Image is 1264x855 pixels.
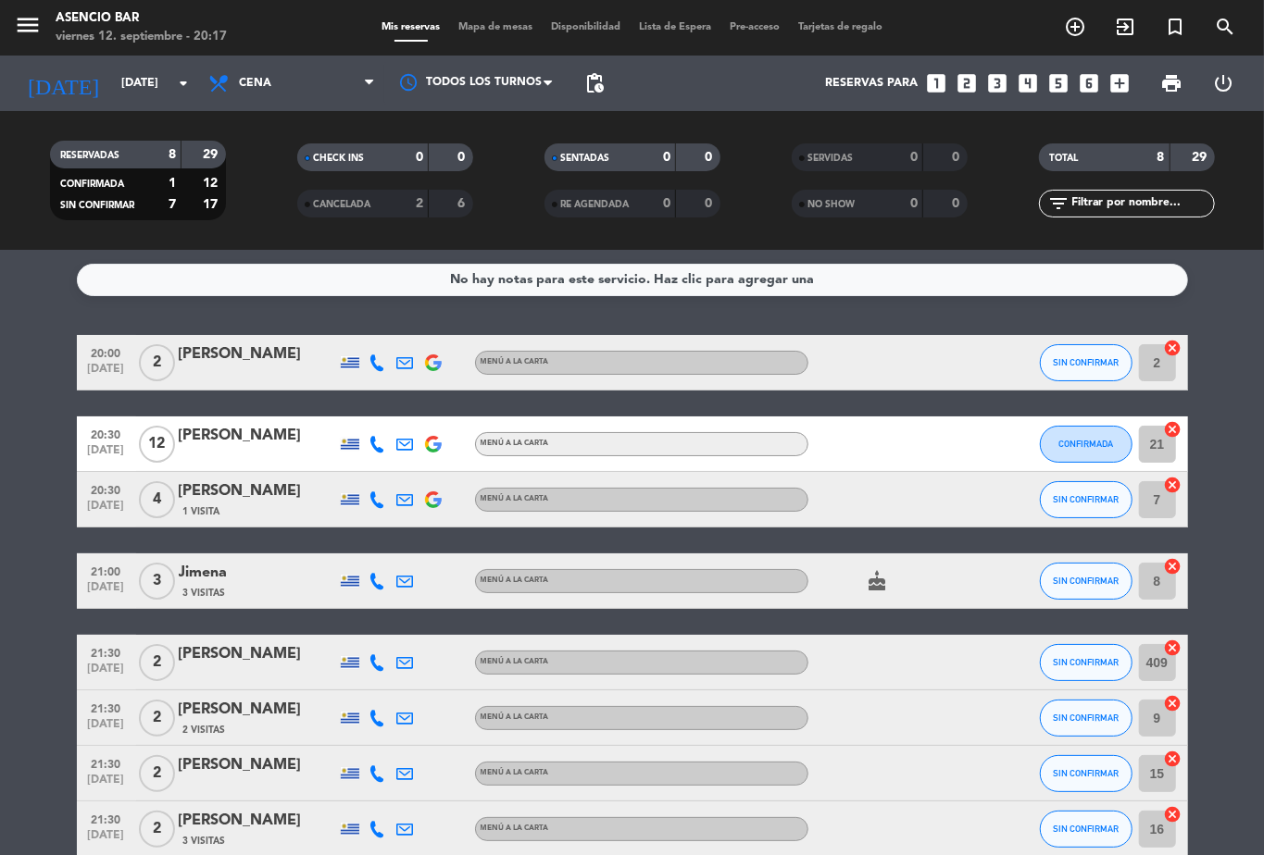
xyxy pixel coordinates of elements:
[952,197,963,210] strong: 0
[416,151,423,164] strong: 0
[1040,755,1133,792] button: SIN CONFIRMAR
[1070,193,1214,214] input: Filtrar por nombre...
[1017,71,1041,95] i: looks_4
[83,808,130,829] span: 21:30
[561,154,610,163] span: SENTADAS
[139,700,175,737] span: 2
[449,22,542,32] span: Mapa de mesas
[179,424,336,448] div: [PERSON_NAME]
[179,809,336,833] div: [PERSON_NAME]
[183,834,226,849] span: 3 Visitas
[83,423,130,444] span: 20:30
[314,200,371,209] span: CANCELADA
[808,200,856,209] span: NO SHOW
[1164,750,1183,768] i: cancel
[1040,344,1133,381] button: SIN CONFIRMAR
[169,198,176,211] strong: 7
[139,481,175,518] span: 4
[1214,16,1236,38] i: search
[1164,339,1183,357] i: cancel
[183,504,220,519] span: 1 Visita
[986,71,1010,95] i: looks_3
[61,151,120,160] span: RESERVADAS
[139,644,175,681] span: 2
[481,713,549,721] span: Menú a la carta
[179,642,336,666] div: [PERSON_NAME]
[83,641,130,663] span: 21:30
[83,718,130,739] span: [DATE]
[183,723,226,737] span: 2 Visitas
[14,63,112,104] i: [DATE]
[457,151,469,164] strong: 0
[14,11,42,45] button: menu
[1040,644,1133,681] button: SIN CONFIRMAR
[1213,72,1235,94] i: power_settings_new
[1164,16,1186,38] i: turned_in_not
[425,436,442,452] img: google-logo.png
[583,72,606,94] span: pending_actions
[1048,192,1070,215] i: filter_list
[83,752,130,774] span: 21:30
[1053,824,1119,834] span: SIN CONFIRMAR
[1078,71,1102,95] i: looks_6
[663,197,670,210] strong: 0
[1040,426,1133,463] button: CONFIRMADA
[139,563,175,600] span: 3
[203,177,221,190] strong: 12
[1053,712,1119,723] span: SIN CONFIRMAR
[1040,811,1133,848] button: SIN CONFIRMAR
[1053,657,1119,667] span: SIN CONFIRMAR
[172,72,194,94] i: arrow_drop_down
[1108,71,1133,95] i: add_box
[83,478,130,500] span: 20:30
[425,354,442,371] img: google-logo.png
[1192,151,1210,164] strong: 29
[1158,151,1165,164] strong: 8
[826,77,919,90] span: Reservas para
[481,495,549,502] span: Menú a la carta
[1164,557,1183,576] i: cancel
[630,22,720,32] span: Lista de Espera
[1058,439,1113,449] span: CONFIRMADA
[56,9,227,28] div: Asencio Bar
[83,363,130,384] span: [DATE]
[83,697,130,718] span: 21:30
[239,77,271,90] span: Cena
[314,154,365,163] span: CHECK INS
[203,148,221,161] strong: 29
[179,753,336,777] div: [PERSON_NAME]
[83,341,130,363] span: 20:00
[481,824,549,832] span: Menú a la carta
[169,148,176,161] strong: 8
[1160,72,1183,94] span: print
[705,197,716,210] strong: 0
[910,151,918,164] strong: 0
[1197,56,1250,111] div: LOG OUT
[1053,768,1119,778] span: SIN CONFIRMAR
[663,151,670,164] strong: 0
[1050,154,1079,163] span: TOTAL
[1164,638,1183,657] i: cancel
[61,201,135,210] span: SIN CONFIRMAR
[183,586,226,601] span: 3 Visitas
[83,774,130,795] span: [DATE]
[542,22,630,32] span: Disponibilidad
[1064,16,1086,38] i: add_circle_outline
[83,560,130,581] span: 21:00
[481,440,549,447] span: Menú a la carta
[1053,576,1119,586] span: SIN CONFIRMAR
[1164,694,1183,712] i: cancel
[789,22,892,32] span: Tarjetas de regalo
[481,576,549,584] span: Menú a la carta
[14,11,42,39] i: menu
[481,658,549,665] span: Menú a la carta
[139,426,175,463] span: 12
[83,663,130,684] span: [DATE]
[425,491,442,508] img: google-logo.png
[179,479,336,503] div: [PERSON_NAME]
[952,151,963,164] strong: 0
[910,197,918,210] strong: 0
[561,200,630,209] span: RE AGENDADA
[372,22,449,32] span: Mis reservas
[1164,805,1183,824] i: cancel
